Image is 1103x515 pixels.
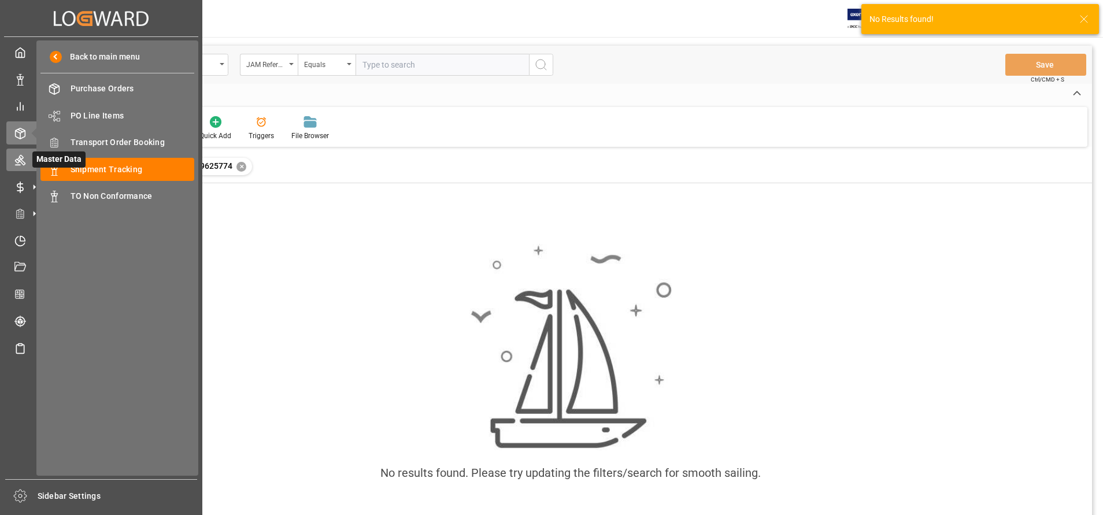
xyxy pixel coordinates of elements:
img: Exertis%20JAM%20-%20Email%20Logo.jpg_1722504956.jpg [847,9,887,29]
a: Timeslot Management V2 [6,229,196,251]
div: JAM Reference Number [246,57,286,70]
a: Shipment Tracking [40,158,194,180]
a: Tracking Shipment [6,310,196,332]
div: ✕ [236,162,246,172]
div: Quick Add [199,131,231,141]
a: Data Management [6,68,196,90]
a: Purchase Orders [40,77,194,100]
button: Save [1005,54,1086,76]
button: search button [529,54,553,76]
a: My Reports [6,95,196,117]
a: Document Management [6,256,196,279]
a: Sailing Schedules [6,336,196,359]
a: My Cockpit [6,41,196,64]
span: TO Non Conformance [71,190,195,202]
span: Transport Order Booking [71,136,195,149]
div: No results found. Please try updating the filters/search for smooth sailing. [380,464,761,481]
span: PO Line Items [71,110,195,122]
a: CO2 Calculator [6,283,196,305]
span: EGHU9625774 [179,161,232,171]
div: Triggers [249,131,274,141]
a: TO Non Conformance [40,185,194,208]
span: Ctrl/CMD + S [1031,75,1064,84]
span: Back to main menu [62,51,140,63]
button: open menu [240,54,298,76]
a: Transport Order Booking [40,131,194,154]
span: Purchase Orders [71,83,195,95]
a: PO Line Items [40,104,194,127]
span: Master Data [32,151,86,168]
img: smooth_sailing.jpeg [469,244,672,450]
div: Equals [304,57,343,70]
div: File Browser [291,131,329,141]
input: Type to search [356,54,529,76]
div: No Results found! [869,13,1068,25]
button: open menu [298,54,356,76]
span: Sidebar Settings [38,490,198,502]
span: Shipment Tracking [71,164,195,176]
